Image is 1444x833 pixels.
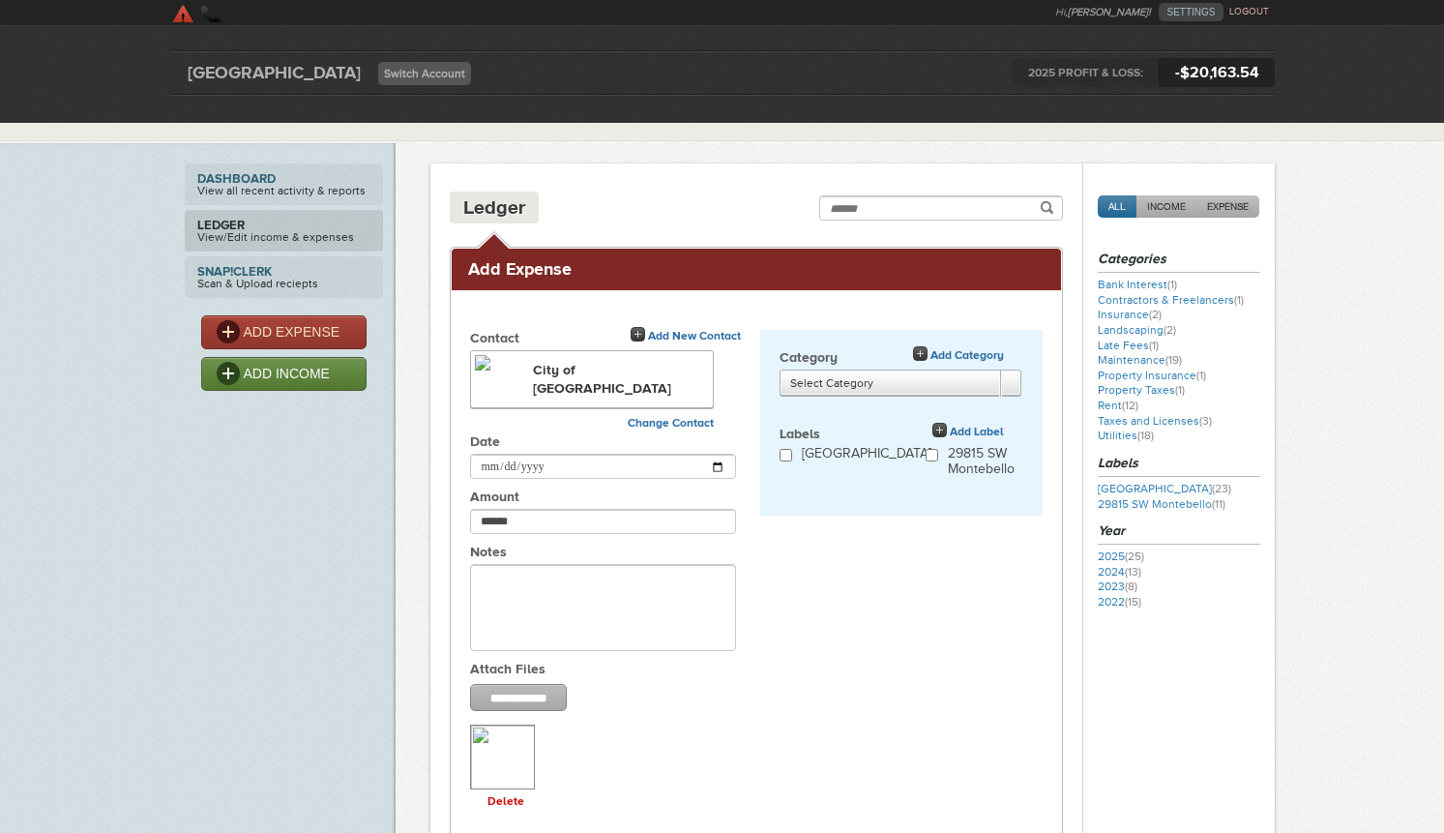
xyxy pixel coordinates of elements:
[1098,565,1141,579] a: 2024
[185,256,383,298] a: Snap!ClerkScan & Upload reciepts
[1098,339,1159,352] a: Late Fees
[1098,521,1260,545] h3: Year
[1098,353,1182,367] a: Maintenance
[1098,250,1260,273] h3: Categories
[628,416,714,431] a: Change Contact
[1234,293,1244,307] span: (1)
[932,423,1004,441] a: Add Label
[201,315,367,349] a: ADD EXPENSE
[1098,580,1137,593] a: 2023
[475,355,709,398] h4: City of [GEOGRAPHIC_DATA]
[913,346,1004,365] a: Add Category
[1013,58,1159,87] span: 2025 PROFIT & LOSS:
[197,265,370,278] strong: Snap!Clerk
[1098,323,1176,337] a: Landscaping
[170,3,355,22] a: SkyClerk
[1167,278,1177,291] span: (1)
[470,661,760,681] label: Attach Files
[1159,58,1275,87] span: -$20,163.54
[1098,550,1144,563] a: 2025
[185,164,383,205] a: DashboardView all recent activity & reports
[1098,429,1154,442] a: Utilities
[470,489,760,509] label: Amount
[1196,369,1206,382] span: (1)
[1098,482,1231,495] a: [GEOGRAPHIC_DATA]
[1199,414,1212,428] span: (3)
[1098,369,1206,382] a: Property Insurance
[1165,353,1182,367] span: (19)
[470,544,760,564] label: Notes
[1098,383,1185,397] a: Property Taxes
[185,210,383,252] a: LedgerView/Edit income & expenses
[201,357,367,391] a: ADD INCOME
[1098,195,1136,218] a: ALL
[802,446,931,466] label: [GEOGRAPHIC_DATA]
[780,426,1023,446] label: Labels
[1212,482,1231,495] span: (23)
[1175,383,1185,397] span: (1)
[1098,293,1244,307] a: Contractors & Freelancers
[468,258,1045,281] h2: Add Expense
[1098,278,1177,291] a: Bank Interest
[1098,454,1260,477] h3: Labels
[1136,195,1196,218] a: INCOME
[1125,565,1141,579] span: (13)
[197,172,370,185] strong: Dashboard
[1149,339,1159,352] span: (1)
[487,794,535,810] strong: Delete
[1229,6,1269,17] a: LOGOUT
[780,349,1023,370] label: Category
[1098,399,1138,412] a: Rent
[197,219,370,231] strong: Ledger
[1125,550,1144,563] span: (25)
[1125,595,1141,609] span: (15)
[170,58,378,87] div: [GEOGRAPHIC_DATA]
[463,195,525,220] h4: Ledger
[1125,580,1137,593] span: (8)
[1098,414,1212,428] a: Taxes and Licenses
[1122,399,1138,412] span: (12)
[1212,497,1225,511] span: (11)
[1098,308,1162,321] a: Insurance
[1055,3,1159,21] li: Hi,
[1068,6,1151,18] strong: [PERSON_NAME]!
[1164,323,1176,337] span: (2)
[1098,497,1225,511] a: 29815 SW Montebello
[1098,595,1141,609] a: 2022
[470,433,760,454] label: Date
[948,446,1023,482] label: 29815 SW Montebello
[475,355,523,371] img: 55045.png
[470,330,760,350] label: Contact
[1149,308,1162,321] span: (2)
[631,327,741,345] a: Add New Contact
[1159,3,1223,21] a: SETTINGS
[1137,429,1154,442] span: (18)
[1196,195,1259,218] a: EXPENSE
[378,62,471,85] a: Switch Account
